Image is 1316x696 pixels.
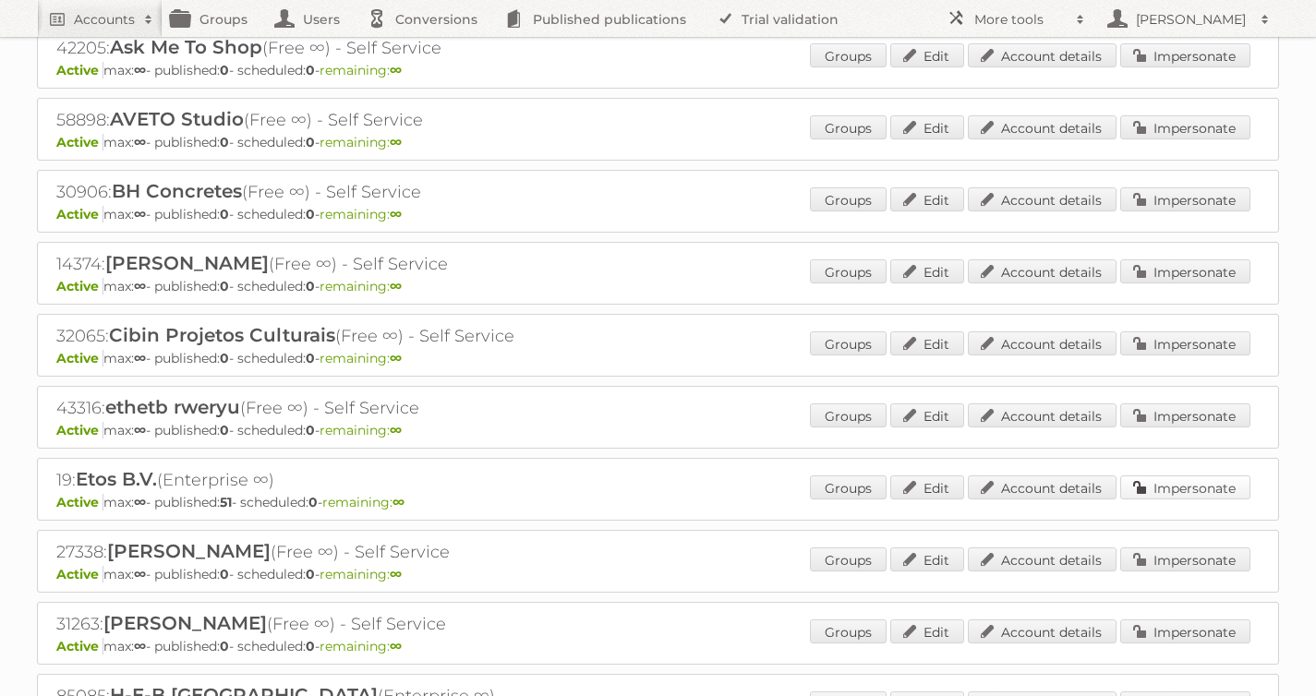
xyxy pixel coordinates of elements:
[134,566,146,582] strong: ∞
[220,350,229,366] strong: 0
[56,206,1260,222] p: max: - published: - scheduled: -
[56,36,703,60] h2: 42205: (Free ∞) - Self Service
[390,62,402,78] strong: ∞
[974,10,1067,29] h2: More tools
[220,422,229,438] strong: 0
[56,494,103,510] span: Active
[1120,43,1250,67] a: Impersonate
[306,638,315,654] strong: 0
[810,547,887,571] a: Groups
[390,638,402,654] strong: ∞
[220,62,229,78] strong: 0
[320,134,402,150] span: remaining:
[107,540,271,562] span: [PERSON_NAME]
[56,206,103,222] span: Active
[968,259,1117,283] a: Account details
[306,422,315,438] strong: 0
[306,278,315,294] strong: 0
[390,278,402,294] strong: ∞
[968,475,1117,499] a: Account details
[968,403,1117,427] a: Account details
[968,619,1117,643] a: Account details
[1120,547,1250,571] a: Impersonate
[220,134,229,150] strong: 0
[56,494,1260,510] p: max: - published: - scheduled: -
[320,278,402,294] span: remaining:
[220,638,229,654] strong: 0
[810,115,887,139] a: Groups
[306,350,315,366] strong: 0
[810,331,887,355] a: Groups
[56,612,703,636] h2: 31263: (Free ∞) - Self Service
[890,43,964,67] a: Edit
[810,187,887,211] a: Groups
[390,350,402,366] strong: ∞
[1120,475,1250,499] a: Impersonate
[1120,259,1250,283] a: Impersonate
[110,36,262,58] span: Ask Me To Shop
[810,43,887,67] a: Groups
[56,566,103,582] span: Active
[56,278,1260,294] p: max: - published: - scheduled: -
[320,62,402,78] span: remaining:
[1120,115,1250,139] a: Impersonate
[134,206,146,222] strong: ∞
[968,547,1117,571] a: Account details
[56,638,1260,654] p: max: - published: - scheduled: -
[134,422,146,438] strong: ∞
[105,396,240,418] span: ethetb rweryu
[968,331,1117,355] a: Account details
[220,566,229,582] strong: 0
[306,134,315,150] strong: 0
[390,422,402,438] strong: ∞
[890,403,964,427] a: Edit
[810,403,887,427] a: Groups
[56,422,1260,438] p: max: - published: - scheduled: -
[390,134,402,150] strong: ∞
[134,62,146,78] strong: ∞
[968,43,1117,67] a: Account details
[76,468,157,490] span: Etos B.V.
[320,638,402,654] span: remaining:
[109,324,335,346] span: Cibin Projetos Culturais
[103,612,267,634] span: [PERSON_NAME]
[56,540,703,564] h2: 27338: (Free ∞) - Self Service
[810,475,887,499] a: Groups
[220,206,229,222] strong: 0
[56,324,703,348] h2: 32065: (Free ∞) - Self Service
[56,62,103,78] span: Active
[56,350,1260,366] p: max: - published: - scheduled: -
[220,494,232,510] strong: 51
[890,187,964,211] a: Edit
[390,566,402,582] strong: ∞
[320,206,402,222] span: remaining:
[890,619,964,643] a: Edit
[306,566,315,582] strong: 0
[56,252,703,276] h2: 14374: (Free ∞) - Self Service
[810,259,887,283] a: Groups
[890,475,964,499] a: Edit
[134,350,146,366] strong: ∞
[306,62,315,78] strong: 0
[890,547,964,571] a: Edit
[56,396,703,420] h2: 43316: (Free ∞) - Self Service
[968,115,1117,139] a: Account details
[56,62,1260,78] p: max: - published: - scheduled: -
[1131,10,1251,29] h2: [PERSON_NAME]
[320,422,402,438] span: remaining:
[1120,331,1250,355] a: Impersonate
[56,134,1260,150] p: max: - published: - scheduled: -
[890,331,964,355] a: Edit
[1120,187,1250,211] a: Impersonate
[112,180,242,202] span: BH Concretes
[220,278,229,294] strong: 0
[308,494,318,510] strong: 0
[320,566,402,582] span: remaining:
[306,206,315,222] strong: 0
[134,638,146,654] strong: ∞
[890,115,964,139] a: Edit
[390,206,402,222] strong: ∞
[56,468,703,492] h2: 19: (Enterprise ∞)
[74,10,135,29] h2: Accounts
[134,134,146,150] strong: ∞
